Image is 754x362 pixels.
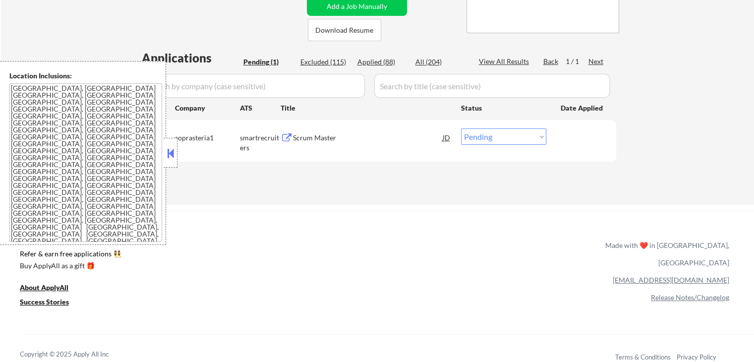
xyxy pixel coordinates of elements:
[479,57,532,66] div: View All Results
[20,283,68,292] u: About ApplyAll
[20,297,82,309] a: Success Stories
[613,276,729,284] a: [EMAIL_ADDRESS][DOMAIN_NAME]
[615,353,671,361] a: Terms & Conditions
[20,350,134,360] div: Copyright © 2025 Apply All Inc
[281,103,452,113] div: Title
[543,57,559,66] div: Back
[20,283,82,295] a: About ApplyAll
[308,19,381,41] button: Download Resume
[561,103,604,113] div: Date Applied
[357,57,407,67] div: Applied (88)
[240,133,281,152] div: smartrecruiters
[175,103,240,113] div: Company
[20,298,69,306] u: Success Stories
[142,52,240,64] div: Applications
[20,262,119,269] div: Buy ApplyAll as a gift 🎁
[442,128,452,146] div: JD
[651,293,729,302] a: Release Notes/Changelog
[588,57,604,66] div: Next
[677,353,716,361] a: Privacy Policy
[9,71,162,81] div: Location Inclusions:
[243,57,293,67] div: Pending (1)
[601,237,729,271] div: Made with ❤️ in [GEOGRAPHIC_DATA], [GEOGRAPHIC_DATA]
[566,57,588,66] div: 1 / 1
[300,57,350,67] div: Excluded (115)
[461,99,546,117] div: Status
[20,261,119,273] a: Buy ApplyAll as a gift 🎁
[142,74,365,98] input: Search by company (case sensitive)
[175,133,240,143] div: soprasteria1
[374,74,610,98] input: Search by title (case sensitive)
[240,103,281,113] div: ATS
[415,57,465,67] div: All (204)
[20,250,398,261] a: Refer & earn free applications 👯‍♀️
[293,133,443,143] div: Scrum Master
